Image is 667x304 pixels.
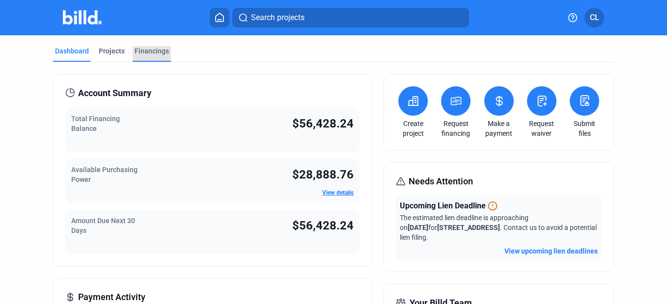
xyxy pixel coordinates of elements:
button: CL [584,8,604,27]
span: [STREET_ADDRESS] [437,224,500,231]
button: Search projects [232,8,469,27]
img: Billd Company Logo [63,10,102,25]
div: Financings [135,46,169,56]
a: Create project [396,119,430,138]
span: Upcoming Lien Deadline [400,200,486,212]
a: View details [322,189,354,196]
span: $56,428.24 [292,219,354,232]
button: View upcoming lien deadlines [504,246,598,256]
span: The estimated lien deadline is approaching on for . Contact us to avoid a potential lien filing. [400,214,597,241]
div: Projects [99,46,125,56]
span: Needs Attention [409,175,473,188]
span: Total Financing Balance [71,115,120,132]
span: Payment Activity [78,290,145,304]
span: $28,888.76 [292,168,354,181]
span: $56,428.24 [292,117,354,130]
a: Make a payment [482,119,516,138]
span: Amount Due Next 30 Days [71,217,135,234]
a: Request waiver [525,119,559,138]
span: Account Summary [78,86,151,100]
a: Request financing [439,119,473,138]
div: Dashboard [55,46,89,56]
span: Search projects [251,12,305,24]
a: Submit files [567,119,602,138]
span: [DATE] [408,224,428,231]
span: CL [590,12,599,24]
span: Available Purchasing Power [71,166,138,183]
